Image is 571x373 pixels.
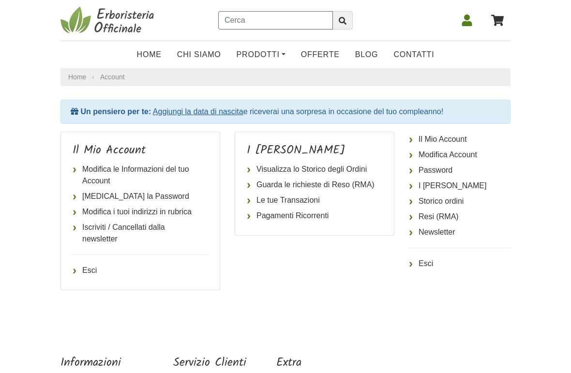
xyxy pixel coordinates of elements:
nav: breadcrumb [60,68,511,86]
a: Pagamenti Ricorrenti [247,208,382,224]
a: [MEDICAL_DATA] la Password [73,189,208,204]
a: Chi Siamo [169,45,229,64]
a: Modifica i tuoi indirizzi in rubrica [73,204,208,220]
h5: Informazioni [60,356,143,370]
img: Erboristeria Officinale [60,6,157,35]
h4: I [PERSON_NAME] [247,144,382,158]
a: Il Mio Account [409,132,511,147]
a: OFFERTE [293,45,347,64]
a: Visualizza lo Storico degli Ordini [247,162,382,177]
h5: Extra [276,356,340,370]
div: e riceverai una sorpresa in occasione del tuo compleanno! [60,100,511,124]
a: Esci [409,256,511,271]
a: Iscriviti / Cancellati dalla newsletter [73,220,208,247]
a: Aggiungi la data di nascita [153,107,243,116]
strong: Un pensiero per te: [80,107,151,116]
a: I [PERSON_NAME] [409,178,511,194]
a: Guarda le richieste di Reso (RMA) [247,177,382,193]
a: Home [129,45,169,64]
a: Storico ordini [409,194,511,209]
a: Le tue Transazioni [247,193,382,208]
a: Account [100,73,125,81]
input: Cerca [218,11,333,30]
a: Modifica Account [409,147,511,163]
h4: Il Mio Account [73,144,208,158]
a: Esci [73,263,208,278]
h5: Servizio Clienti [173,356,246,370]
a: Resi (RMA) [409,209,511,224]
a: Password [409,163,511,178]
a: Prodotti [229,45,293,64]
a: Blog [347,45,386,64]
a: Home [68,72,86,82]
a: Modifica le Informazioni del tuo Account [73,162,208,189]
a: Newsletter [409,224,511,240]
a: Contatti [386,45,442,64]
